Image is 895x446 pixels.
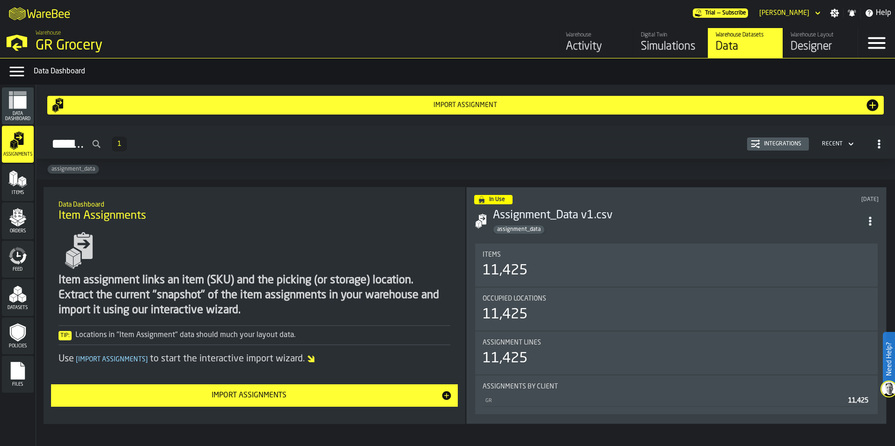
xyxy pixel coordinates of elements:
label: Need Help? [884,333,894,385]
div: Item assignment links an item (SKU) and the picking (or storage) location. Extract the current "s... [59,273,451,318]
div: ButtonLoadMore-Load More-Prev-First-Last [108,137,131,151]
div: Warehouse Layout [791,32,850,38]
span: Files [2,382,34,387]
div: Simulations [641,39,700,54]
div: Title [483,339,870,346]
div: StatList-item-GR [483,394,870,407]
span: Warehouse [36,30,61,36]
div: Import Assignments [57,390,441,401]
div: 11,425 [483,262,528,279]
span: Assignments by Client [483,383,558,390]
a: link-to-/wh/i/e451d98b-95f6-4604-91ff-c80219f9c36d/feed/ [558,28,633,58]
h3: Assignment_Data v1.csv [493,208,862,223]
span: Subscribe [722,10,746,16]
div: stat-Occupied Locations [475,288,878,331]
div: stat-Assignment lines [475,331,878,374]
li: menu Files [2,356,34,393]
button: button-Import assignment [47,96,884,115]
span: assignment_data [48,166,99,173]
h2: button-Assignments [36,126,895,159]
span: Policies [2,344,34,349]
div: Title [483,251,870,259]
a: link-to-/wh/i/e451d98b-95f6-4604-91ff-c80219f9c36d/data [708,28,783,58]
div: Designer [791,39,850,54]
div: Warehouse [566,32,625,38]
div: DropdownMenuValue-Jessica Derkacz [759,9,809,17]
span: ] [146,356,148,363]
div: Title [483,383,870,390]
button: button-Import Assignments [51,384,458,407]
div: ItemListCard- [44,187,466,424]
span: assignment_data [493,226,544,233]
label: button-toggle-Settings [826,8,843,18]
div: status-4 2 [474,195,513,204]
h2: Sub Title [59,199,451,209]
span: Items [483,251,501,259]
div: Locations in "Item Assignment" data should much your layout data. [59,330,451,341]
div: DropdownMenuValue-4 [822,141,843,147]
span: Trial [705,10,715,16]
span: — [717,10,720,16]
label: button-toggle-Notifications [844,8,860,18]
div: stat-Items [475,244,878,287]
span: Help [876,7,891,19]
div: Warehouse Datasets [716,32,775,38]
label: button-toggle-Menu [858,28,895,58]
li: menu Data Dashboard [2,87,34,125]
span: In Use [489,197,505,202]
li: menu Datasets [2,279,34,317]
li: menu Items [2,164,34,201]
div: stat-Assignments by Client [475,375,878,414]
li: menu Assignments [2,126,34,163]
div: title-Item Assignments [51,194,458,228]
div: GR Grocery [36,37,288,54]
section: card-AssignmentDashboardCard [474,242,879,416]
a: link-to-/wh/i/e451d98b-95f6-4604-91ff-c80219f9c36d/designer [783,28,858,58]
span: Assignments [2,152,34,157]
div: 11,425 [483,350,528,367]
span: Datasets [2,305,34,310]
label: button-toggle-Data Menu [4,62,30,81]
span: Assignment lines [483,339,541,346]
label: button-toggle-Help [861,7,895,19]
span: [ [76,356,78,363]
li: menu Policies [2,317,34,355]
div: Data [716,39,775,54]
span: Feed [2,267,34,272]
span: Items [2,190,34,195]
div: Menu Subscription [693,8,748,18]
span: Data Dashboard [2,111,34,122]
div: Digital Twin [641,32,700,38]
div: Updated: 10/4/2025, 3:48:41 AM Created: 9/8/2025, 8:21:55 AM [697,196,879,203]
div: Integrations [760,141,805,147]
div: Activity [566,39,625,54]
a: link-to-/wh/i/e451d98b-95f6-4604-91ff-c80219f9c36d/pricing/ [693,8,748,18]
span: 1 [117,141,121,147]
span: Occupied Locations [483,295,546,302]
span: Orders [2,229,34,234]
span: Item Assignments [59,209,146,223]
div: Data Dashboard [34,66,891,77]
span: 11,425 [848,397,868,404]
div: GR [484,398,844,404]
li: menu Orders [2,202,34,240]
div: ItemListCard-DashboardItemContainer [466,187,887,424]
div: DropdownMenuValue-4 [818,138,856,150]
span: Tip: [59,331,72,340]
div: DropdownMenuValue-Jessica Derkacz [756,7,822,19]
div: 11,425 [483,306,528,323]
div: Title [483,295,870,302]
button: button-Integrations [747,137,809,151]
div: Import assignment [66,101,865,109]
a: link-to-/wh/i/e451d98b-95f6-4604-91ff-c80219f9c36d/simulations [633,28,708,58]
div: Use to start the interactive import wizard. [59,352,451,366]
li: menu Feed [2,241,34,278]
span: Import Assignments [74,356,150,363]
